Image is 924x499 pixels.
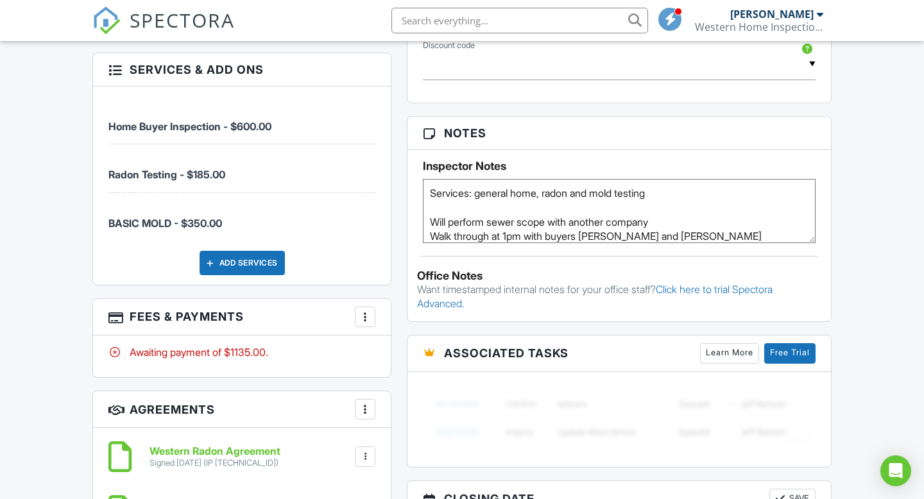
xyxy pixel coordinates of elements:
a: Free Trial [764,343,816,364]
li: Service: BASIC MOLD [108,193,375,241]
span: Home Buyer Inspection - $600.00 [108,120,271,133]
p: Want timestamped internal notes for your office staff? [417,282,821,311]
span: SPECTORA [130,6,235,33]
div: Awaiting payment of $1135.00. [108,345,375,359]
li: Service: Radon Testing [108,144,375,192]
a: SPECTORA [92,17,235,44]
h3: Notes [407,117,831,150]
h5: Inspector Notes [423,160,816,173]
div: [PERSON_NAME] [730,8,814,21]
textarea: Services: general home, [PERSON_NAME] and mold testing Will perform sewer scope with another comp... [423,179,816,243]
span: Radon Testing - $185.00 [108,168,225,181]
div: Office Notes [417,269,821,282]
img: blurred-tasks-251b60f19c3f713f9215ee2a18cbf2105fc2d72fcd585247cf5e9ec0c957c1dd.png [423,382,816,454]
label: Discount code [423,40,475,51]
div: Add Services [200,251,285,275]
h3: Services & Add ons [93,53,391,87]
li: Service: Home Buyer Inspection [108,96,375,144]
h6: Western Radon Agreement [150,446,280,457]
a: Learn More [700,343,759,364]
span: Associated Tasks [444,344,569,362]
span: BASIC MOLD - $350.00 [108,217,222,230]
div: Open Intercom Messenger [880,455,911,486]
a: Western Radon Agreement Signed [DATE] (IP [TECHNICAL_ID]) [150,446,280,468]
h3: Fees & Payments [93,299,391,335]
h3: Agreements [93,391,391,428]
input: Search everything... [391,8,648,33]
div: Signed [DATE] (IP [TECHNICAL_ID]) [150,458,280,468]
img: The Best Home Inspection Software - Spectora [92,6,121,35]
div: Western Home Inspections LLC [695,21,823,33]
